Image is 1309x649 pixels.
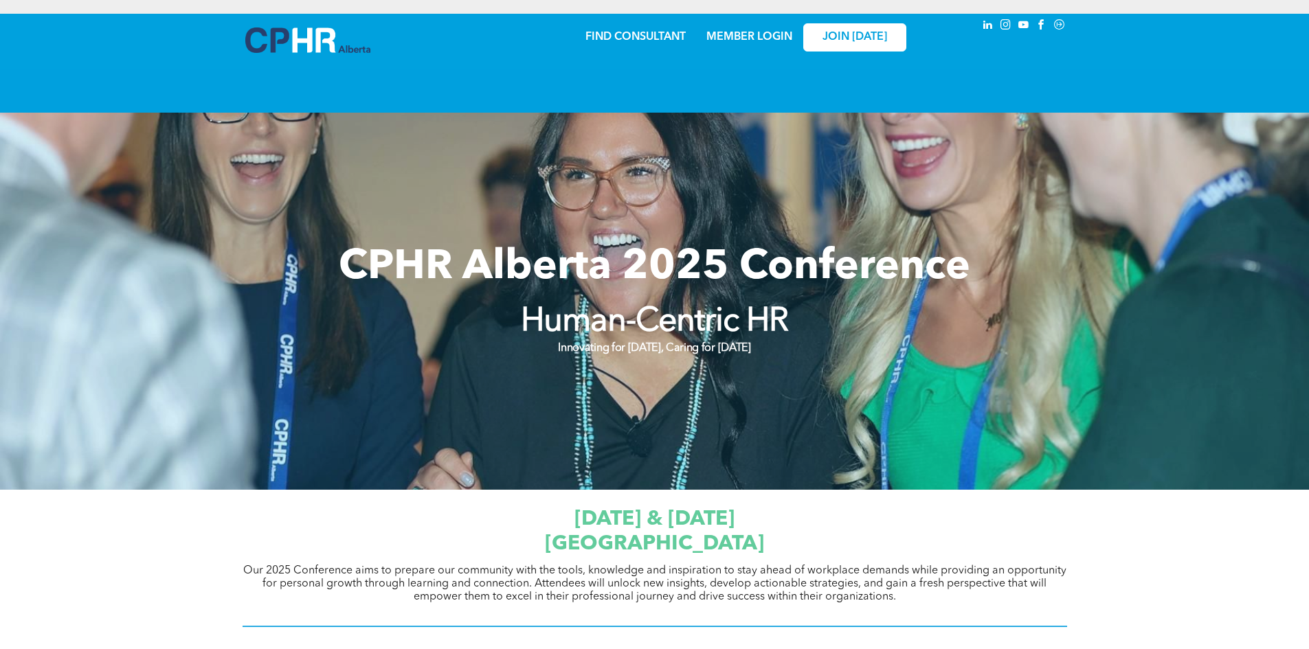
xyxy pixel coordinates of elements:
[243,565,1066,602] span: Our 2025 Conference aims to prepare our community with the tools, knowledge and inspiration to st...
[585,32,686,43] a: FIND CONSULTANT
[1034,17,1049,36] a: facebook
[803,23,906,52] a: JOIN [DATE]
[1016,17,1031,36] a: youtube
[574,509,735,530] span: [DATE] & [DATE]
[706,32,792,43] a: MEMBER LOGIN
[998,17,1014,36] a: instagram
[558,343,750,354] strong: Innovating for [DATE], Caring for [DATE]
[981,17,996,36] a: linkedin
[545,534,764,554] span: [GEOGRAPHIC_DATA]
[245,27,370,53] img: A blue and white logo for cp alberta
[1052,17,1067,36] a: Social network
[823,31,887,44] span: JOIN [DATE]
[339,247,970,288] span: CPHR Alberta 2025 Conference
[521,306,789,339] strong: Human-Centric HR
